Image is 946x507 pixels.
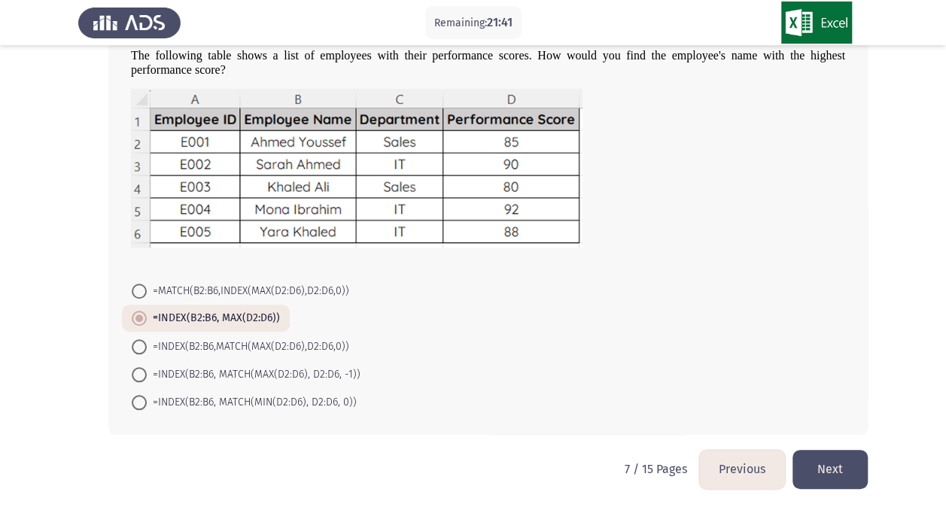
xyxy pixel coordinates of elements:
span: 21:41 [487,15,513,29]
span: =INDEX(B2:B6, MATCH(MIN(D2:D6), D2:D6, 0)) [147,393,357,411]
p: Remaining: [434,14,513,32]
span: =INDEX(B2:B6, MAX(D2:D6)) [147,309,280,327]
button: load previous page [699,450,785,488]
p: 7 / 15 Pages [625,462,687,476]
span: =INDEX(B2:B6, MATCH(MAX(D2:D6), D2:D6, -1)) [147,366,360,384]
span: =INDEX(B2:B6,MATCH(MAX(D2:D6),D2:D6,0)) [147,338,349,356]
img: Assess Talent Management logo [78,2,181,44]
span: The following table shows a list of employees with their performance scores. How would you find t... [131,49,845,76]
button: load next page [792,450,868,488]
span: =MATCH(B2:B6,INDEX(MAX(D2:D6),D2:D6,0)) [147,282,349,300]
img: Assessment logo of Microsoft Excel (Advanced) - LV [765,2,868,44]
